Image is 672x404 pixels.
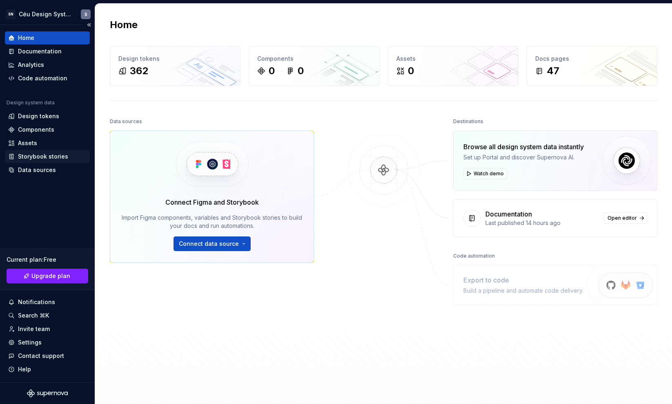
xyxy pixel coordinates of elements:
[165,197,259,207] div: Connect Figma and Storybook
[463,142,584,152] div: Browse all design system data instantly
[18,152,68,161] div: Storybook stories
[463,275,583,285] div: Export to code
[257,55,371,63] div: Components
[2,5,93,23] button: SNCéu Design SystemS
[6,9,16,19] div: SN
[18,126,54,134] div: Components
[463,153,584,161] div: Set up Portal and discover Supernova AI.
[463,168,507,179] button: Watch demo
[5,58,90,71] a: Analytics
[485,219,599,227] div: Last published 14 hours ago
[85,11,87,18] div: S
[7,256,88,264] div: Current plan : Free
[7,99,55,106] div: Design system data
[535,55,649,63] div: Docs pages
[5,309,90,322] button: Search ⌘K
[5,137,90,150] a: Assets
[269,64,275,77] div: 0
[485,209,532,219] div: Documentation
[453,116,483,127] div: Destinations
[83,19,95,31] button: Collapse sidebar
[18,311,49,320] div: Search ⌘K
[408,64,414,77] div: 0
[474,170,504,177] span: Watch demo
[388,46,518,86] a: Assets0
[547,64,559,77] div: 47
[110,116,142,127] div: Data sources
[5,31,90,44] a: Home
[5,45,90,58] a: Documentation
[5,123,90,136] a: Components
[18,338,42,347] div: Settings
[453,250,495,262] div: Code automation
[18,298,55,306] div: Notifications
[110,18,138,31] h2: Home
[18,61,44,69] div: Analytics
[5,336,90,349] a: Settings
[18,139,37,147] div: Assets
[18,34,34,42] div: Home
[298,64,304,77] div: 0
[27,389,68,397] svg: Supernova Logo
[5,72,90,85] a: Code automation
[31,272,70,280] span: Upgrade plan
[5,296,90,309] button: Notifications
[18,166,56,174] div: Data sources
[179,240,239,248] span: Connect data source
[5,163,90,177] a: Data sources
[5,363,90,376] button: Help
[19,10,71,18] div: Céu Design System
[130,64,148,77] div: 362
[18,352,64,360] div: Contact support
[5,110,90,123] a: Design tokens
[18,112,59,120] div: Design tokens
[18,365,31,373] div: Help
[396,55,510,63] div: Assets
[607,215,637,221] span: Open editor
[463,287,583,295] div: Build a pipeline and automate code delivery.
[249,46,379,86] a: Components00
[604,212,647,224] a: Open editor
[7,269,88,283] a: Upgrade plan
[174,236,251,251] button: Connect data source
[5,349,90,362] button: Contact support
[5,322,90,336] a: Invite team
[18,325,50,333] div: Invite team
[18,74,67,82] div: Code automation
[527,46,657,86] a: Docs pages47
[110,46,240,86] a: Design tokens362
[18,47,62,55] div: Documentation
[5,150,90,163] a: Storybook stories
[118,55,232,63] div: Design tokens
[122,214,302,230] div: Import Figma components, variables and Storybook stories to build your docs and run automations.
